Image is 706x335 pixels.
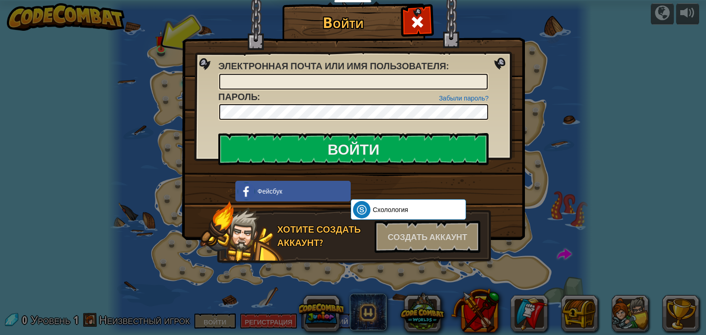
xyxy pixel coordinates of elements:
[353,201,370,218] img: schoology.png
[373,206,408,213] font: Схолология
[238,183,255,200] img: facebook_small.png
[323,12,364,32] font: Войти
[257,90,260,103] font: :
[346,180,450,200] iframe: Кнопка «Войти с аккаунтом Google»
[218,90,257,103] font: Пароль
[277,223,361,249] font: Хотите создать аккаунт?
[446,60,449,72] font: :
[439,95,489,102] a: Забыли пароль?
[218,133,489,165] input: Войти
[257,188,282,195] font: Фейсбук
[218,60,446,72] font: Электронная почта или имя пользователя
[387,231,467,243] font: Создать аккаунт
